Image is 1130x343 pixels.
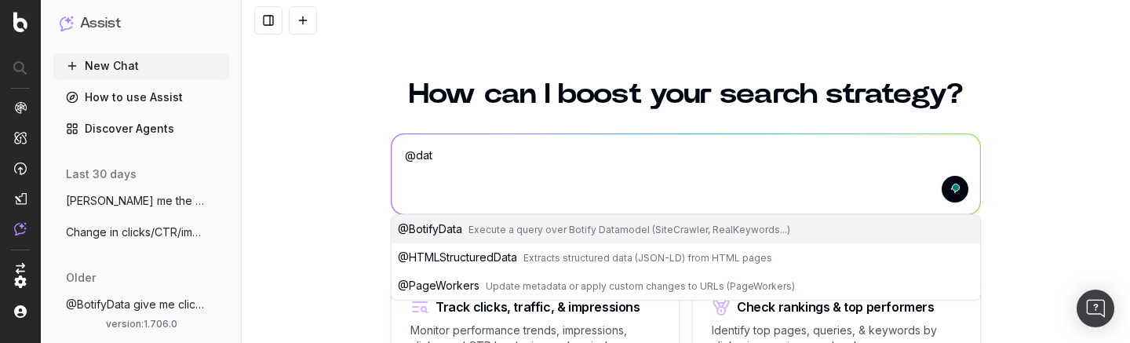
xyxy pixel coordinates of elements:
[14,162,27,175] img: Activation
[392,215,980,243] button: @BotifyDataExecute a query over Botify Datamodel (SiteCrawler, RealKeywords...)
[14,101,27,114] img: Analytics
[60,318,223,330] div: version: 1.706.0
[66,193,204,209] span: [PERSON_NAME] me the clicks for tghe last 3 days
[737,301,935,313] div: Check rankings & top performers
[14,131,27,144] img: Intelligence
[486,280,795,292] span: Update metadata or apply custom changes to URLs (PageWorkers)
[16,263,25,274] img: Switch project
[53,292,229,317] button: @BotifyData give me click by url last se
[398,279,479,292] span: @ PageWorkers
[53,116,229,141] a: Discover Agents
[60,16,74,31] img: Assist
[1077,290,1114,327] div: Open Intercom Messenger
[468,224,790,235] span: Execute a query over Botify Datamodel (SiteCrawler, RealKeywords...)
[66,270,96,286] span: older
[523,252,772,264] span: Extracts structured data (JSON-LD) from HTML pages
[436,301,640,313] div: Track clicks, traffic, & impressions
[60,13,223,35] button: Assist
[392,243,980,272] button: @HTMLStructuredDataExtracts structured data (JSON-LD) from HTML pages
[53,85,229,110] a: How to use Assist
[392,272,980,300] button: @PageWorkersUpdate metadata or apply custom changes to URLs (PageWorkers)
[13,12,27,32] img: Botify logo
[391,80,981,108] h1: How can I boost your search strategy?
[53,188,229,213] button: [PERSON_NAME] me the clicks for tghe last 3 days
[14,222,27,235] img: Assist
[53,220,229,245] button: Change in clicks/CTR/impressions over la
[80,13,121,35] h1: Assist
[66,166,137,182] span: last 30 days
[14,305,27,318] img: My account
[66,297,204,312] span: @BotifyData give me click by url last se
[398,222,462,235] span: @ BotifyData
[14,192,27,205] img: Studio
[53,53,229,78] button: New Chat
[14,275,27,288] img: Setting
[66,224,204,240] span: Change in clicks/CTR/impressions over la
[392,134,980,214] textarea: To enrich screen reader interactions, please activate Accessibility in Grammarly extension settings
[398,250,517,264] span: @ HTMLStructuredData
